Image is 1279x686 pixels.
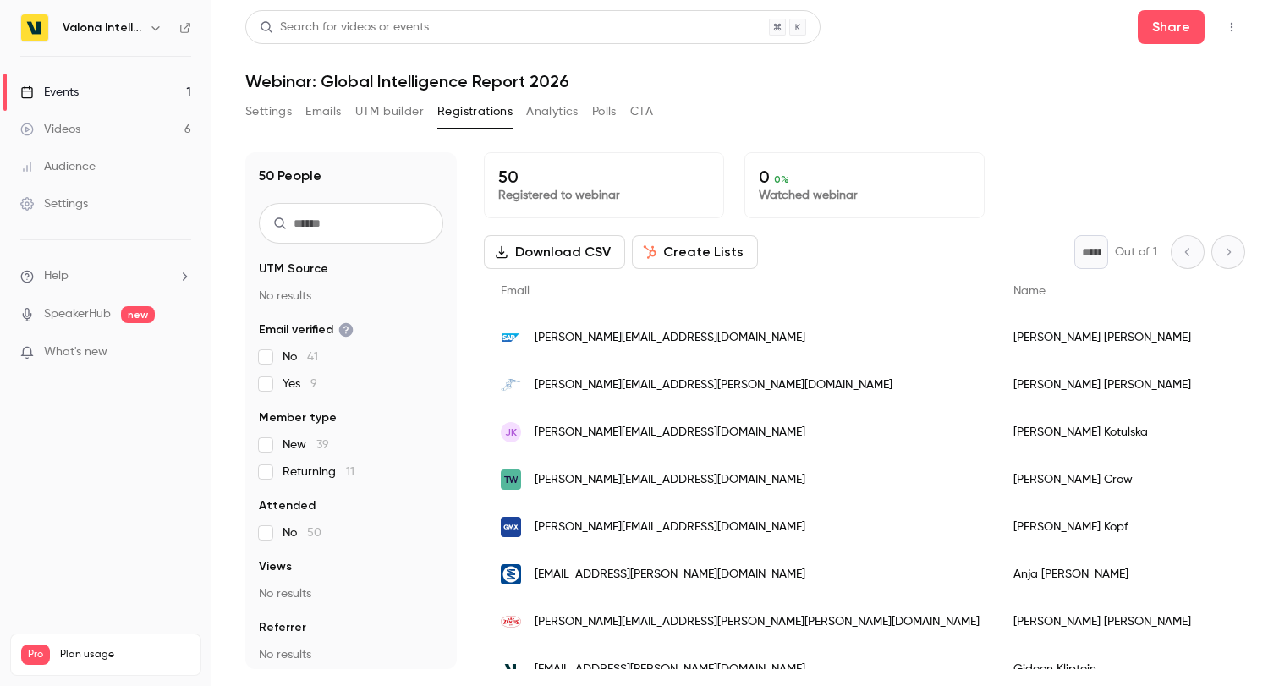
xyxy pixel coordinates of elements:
span: 50 [307,527,321,539]
button: UTM builder [355,98,424,125]
span: 9 [310,378,317,390]
span: Pro [21,645,50,665]
span: Help [44,267,69,285]
span: [PERSON_NAME][EMAIL_ADDRESS][DOMAIN_NAME] [535,519,805,536]
button: Registrations [437,98,513,125]
p: 50 [498,167,710,187]
p: No results [259,288,443,305]
img: Valona Intelligence [21,14,48,41]
span: new [121,306,155,323]
a: SpeakerHub [44,305,111,323]
img: taylorwessing.com [501,469,521,490]
span: UTM Source [259,261,328,277]
div: [PERSON_NAME] [PERSON_NAME] [996,314,1232,361]
span: Plan usage [60,648,190,661]
p: 0 [759,167,970,187]
img: gmx.de [501,517,521,537]
div: Videos [20,121,80,138]
span: Views [259,558,292,575]
span: [EMAIL_ADDRESS][PERSON_NAME][DOMAIN_NAME] [535,566,805,584]
div: Anja [PERSON_NAME] [996,551,1232,598]
button: Polls [592,98,617,125]
div: Events [20,84,79,101]
span: 39 [316,439,329,451]
img: goodyear.com [501,375,521,395]
span: JK [505,425,517,440]
span: [PERSON_NAME][EMAIL_ADDRESS][DOMAIN_NAME] [535,471,805,489]
span: 11 [346,466,354,478]
span: [PERSON_NAME][EMAIL_ADDRESS][DOMAIN_NAME] [535,329,805,347]
div: [PERSON_NAME] Kopf [996,503,1232,551]
li: help-dropdown-opener [20,267,191,285]
span: Email [501,285,530,297]
h1: Webinar: Global Intelligence Report 2026 [245,71,1245,91]
img: sap.com [501,327,521,348]
button: Create Lists [632,235,758,269]
span: What's new [44,343,107,361]
button: Download CSV [484,235,625,269]
p: Watched webinar [759,187,970,204]
p: No results [259,585,443,602]
button: Analytics [526,98,579,125]
button: CTA [630,98,653,125]
button: Settings [245,98,292,125]
h1: 50 People [259,166,321,186]
span: [PERSON_NAME][EMAIL_ADDRESS][DOMAIN_NAME] [535,424,805,442]
span: No [283,348,318,365]
div: Audience [20,158,96,175]
h6: Valona Intelligence [63,19,142,36]
div: [PERSON_NAME] Crow [996,456,1232,503]
span: 0 % [774,173,789,185]
div: [PERSON_NAME] [PERSON_NAME] [996,361,1232,409]
span: [PERSON_NAME][EMAIL_ADDRESS][PERSON_NAME][DOMAIN_NAME] [535,376,892,394]
span: [PERSON_NAME][EMAIL_ADDRESS][PERSON_NAME][PERSON_NAME][DOMAIN_NAME] [535,613,980,631]
button: Share [1138,10,1205,44]
p: Out of 1 [1115,244,1157,261]
span: No [283,524,321,541]
p: No results [259,646,443,663]
span: Email verified [259,321,354,338]
span: 41 [307,351,318,363]
div: Settings [20,195,88,212]
span: [EMAIL_ADDRESS][PERSON_NAME][DOMAIN_NAME] [535,661,805,678]
div: Search for videos or events [260,19,429,36]
span: Attended [259,497,316,514]
p: Registered to webinar [498,187,710,204]
span: Yes [283,376,317,392]
span: New [283,436,329,453]
div: [PERSON_NAME] Kotulska [996,409,1232,456]
span: Referrer [259,619,306,636]
img: valonaintelligence.com [501,659,521,679]
span: Name [1013,285,1046,297]
span: Returning [283,464,354,480]
div: [PERSON_NAME] [PERSON_NAME] [996,598,1232,645]
button: Emails [305,98,341,125]
img: witzenmann.com [501,564,521,584]
section: facet-groups [259,261,443,663]
img: zentis.de [501,612,521,632]
span: Member type [259,409,337,426]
